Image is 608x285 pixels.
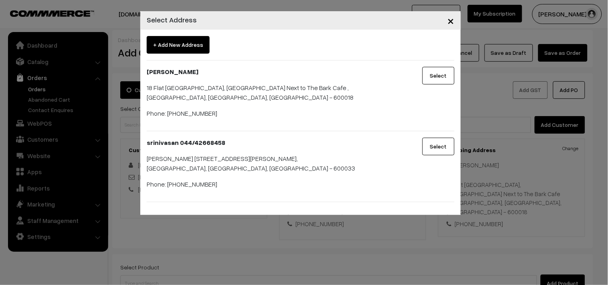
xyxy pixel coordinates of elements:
span: × [448,13,454,28]
b: srinivasan 044/42668458 [147,138,225,147]
p: 18 Flat [GEOGRAPHIC_DATA], [GEOGRAPHIC_DATA] Next to The Bark Cafe , [GEOGRAPHIC_DATA], [GEOGRAPH... [147,83,401,102]
p: [PERSON_NAME] [STREET_ADDRESS][PERSON_NAME], [GEOGRAPHIC_DATA], [GEOGRAPHIC_DATA], [GEOGRAPHIC_DA... [147,154,401,173]
p: Phone: [PHONE_NUMBER] [147,179,401,189]
button: Select [422,67,454,84]
button: Close [441,8,461,33]
h4: Select Address [147,14,197,25]
span: + Add New Address [147,36,210,54]
p: Phone: [PHONE_NUMBER] [147,108,401,118]
b: [PERSON_NAME] [147,68,198,76]
button: Select [422,138,454,155]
